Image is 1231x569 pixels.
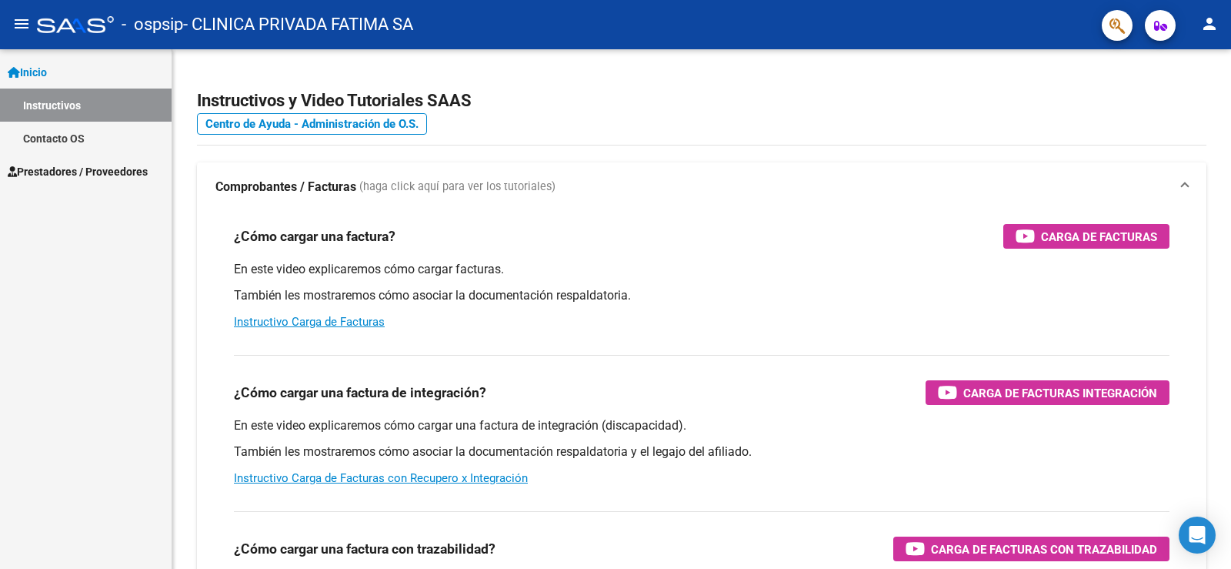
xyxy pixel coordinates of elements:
[893,537,1169,561] button: Carga de Facturas con Trazabilidad
[234,287,1169,304] p: También les mostraremos cómo asociar la documentación respaldatoria.
[359,179,555,196] span: (haga click aquí para ver los tutoriales)
[926,380,1169,405] button: Carga de Facturas Integración
[8,163,148,180] span: Prestadores / Proveedores
[1179,517,1216,554] div: Open Intercom Messenger
[234,261,1169,278] p: En este video explicaremos cómo cargar facturas.
[197,86,1206,115] h2: Instructivos y Video Tutoriales SAAS
[197,162,1206,212] mat-expansion-panel-header: Comprobantes / Facturas (haga click aquí para ver los tutoriales)
[1200,15,1219,33] mat-icon: person
[234,538,495,560] h3: ¿Cómo cargar una factura con trazabilidad?
[183,8,413,42] span: - CLINICA PRIVADA FATIMA SA
[234,443,1169,460] p: También les mostraremos cómo asociar la documentación respaldatoria y el legajo del afiliado.
[234,382,486,403] h3: ¿Cómo cargar una factura de integración?
[1041,227,1157,246] span: Carga de Facturas
[12,15,31,33] mat-icon: menu
[122,8,183,42] span: - ospsip
[234,315,385,329] a: Instructivo Carga de Facturas
[8,64,47,81] span: Inicio
[963,383,1157,403] span: Carga de Facturas Integración
[197,113,427,135] a: Centro de Ayuda - Administración de O.S.
[215,179,356,196] strong: Comprobantes / Facturas
[931,540,1157,559] span: Carga de Facturas con Trazabilidad
[234,226,395,247] h3: ¿Cómo cargar una factura?
[1003,224,1169,249] button: Carga de Facturas
[234,471,528,485] a: Instructivo Carga de Facturas con Recupero x Integración
[234,417,1169,434] p: En este video explicaremos cómo cargar una factura de integración (discapacidad).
